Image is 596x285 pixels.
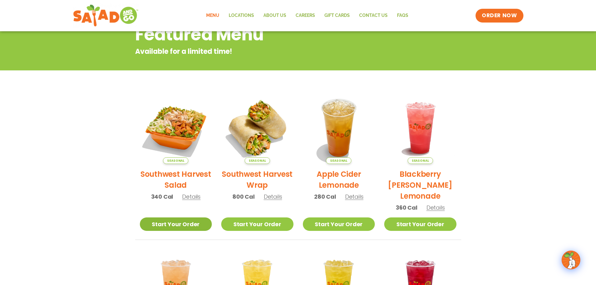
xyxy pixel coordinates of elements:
a: Start Your Order [303,217,375,231]
span: ORDER NOW [482,12,517,19]
img: wpChatIcon [562,251,580,269]
img: Product photo for Southwest Harvest Wrap [221,92,293,164]
h2: Southwest Harvest Wrap [221,169,293,191]
a: GIFT CARDS [320,8,354,23]
span: Details [426,204,445,211]
span: 360 Cal [396,203,417,212]
h2: Apple Cider Lemonade [303,169,375,191]
a: Locations [224,8,259,23]
img: new-SAG-logo-768×292 [73,3,139,28]
img: Product photo for Southwest Harvest Salad [140,92,212,164]
a: FAQs [392,8,413,23]
h2: Blackberry [PERSON_NAME] Lemonade [384,169,456,201]
span: 340 Cal [151,192,173,201]
a: ORDER NOW [476,9,523,23]
a: Start Your Order [140,217,212,231]
span: 280 Cal [314,192,336,201]
a: Contact Us [354,8,392,23]
a: Menu [201,8,224,23]
span: Details [182,193,201,201]
img: Product photo for Blackberry Bramble Lemonade [384,92,456,164]
a: Start Your Order [384,217,456,231]
h2: Southwest Harvest Salad [140,169,212,191]
img: Product photo for Apple Cider Lemonade [303,92,375,164]
span: Seasonal [408,157,433,164]
span: Details [345,193,364,201]
span: 800 Cal [232,192,255,201]
span: Details [264,193,282,201]
span: Seasonal [163,157,188,164]
span: Seasonal [326,157,351,164]
p: Available for a limited time! [135,46,411,57]
h2: Featured Menu [135,22,411,47]
span: Seasonal [245,157,270,164]
a: About Us [259,8,291,23]
a: Careers [291,8,320,23]
a: Start Your Order [221,217,293,231]
nav: Menu [201,8,413,23]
